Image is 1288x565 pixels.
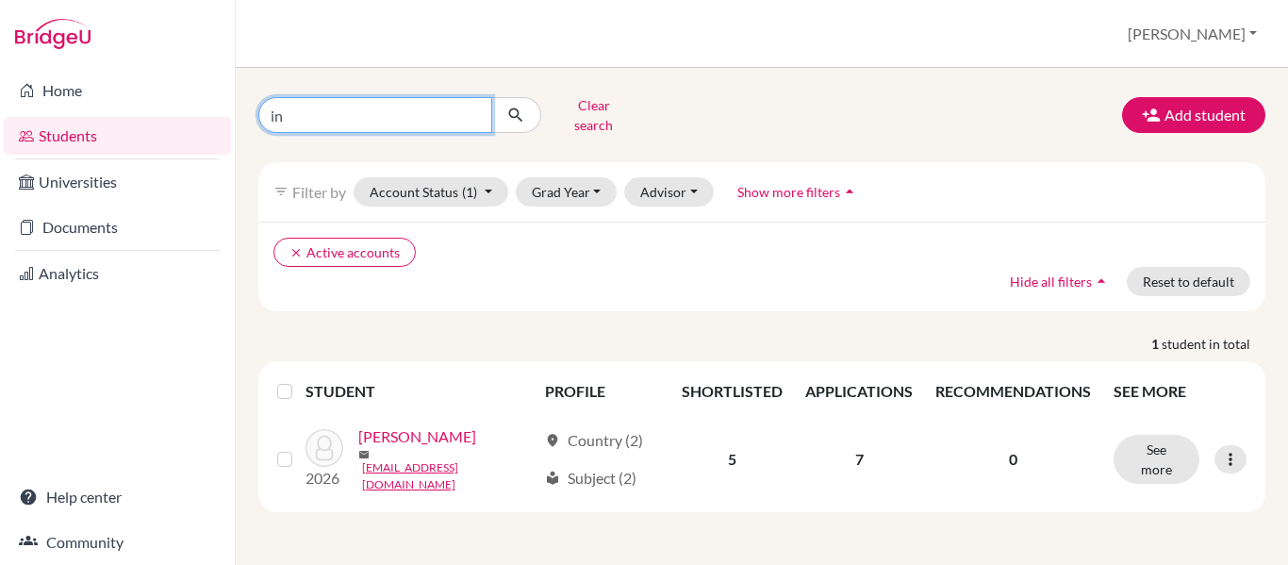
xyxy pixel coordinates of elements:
[1102,369,1258,414] th: SEE MORE
[1092,272,1111,291] i: arrow_drop_up
[794,369,924,414] th: APPLICATIONS
[545,433,560,448] span: location_on
[4,72,231,109] a: Home
[4,208,231,246] a: Documents
[1119,16,1265,52] button: [PERSON_NAME]
[4,255,231,292] a: Analytics
[358,449,370,460] span: mail
[545,467,636,490] div: Subject (2)
[4,523,231,561] a: Community
[1127,267,1250,296] button: Reset to default
[462,184,477,200] span: (1)
[794,414,924,505] td: 7
[737,184,840,200] span: Show more filters
[935,448,1091,471] p: 0
[289,246,303,259] i: clear
[624,177,714,207] button: Advisor
[545,429,643,452] div: Country (2)
[1162,334,1265,354] span: student in total
[305,467,343,490] p: 2026
[258,97,492,133] input: Find student by name...
[1122,97,1265,133] button: Add student
[840,182,859,201] i: arrow_drop_up
[534,369,671,414] th: PROFILE
[670,414,794,505] td: 5
[1151,334,1162,354] strong: 1
[721,177,875,207] button: Show more filtersarrow_drop_up
[4,478,231,516] a: Help center
[292,183,346,201] span: Filter by
[273,238,416,267] button: clearActive accounts
[541,91,646,140] button: Clear search
[4,117,231,155] a: Students
[358,425,476,448] a: [PERSON_NAME]
[305,429,343,467] img: Inestroza, Rafael
[362,459,537,493] a: [EMAIL_ADDRESS][DOMAIN_NAME]
[305,369,534,414] th: STUDENT
[545,471,560,486] span: local_library
[670,369,794,414] th: SHORTLISTED
[273,184,289,199] i: filter_list
[4,163,231,201] a: Universities
[1010,274,1092,290] span: Hide all filters
[994,267,1127,296] button: Hide all filtersarrow_drop_up
[15,19,91,49] img: Bridge-U
[516,177,618,207] button: Grad Year
[1114,435,1199,484] button: See more
[354,177,508,207] button: Account Status(1)
[924,369,1102,414] th: RECOMMENDATIONS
